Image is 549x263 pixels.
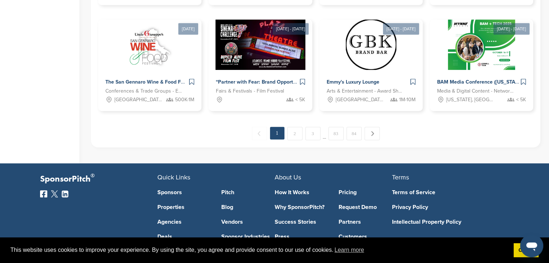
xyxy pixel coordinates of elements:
p: SponsorPitch [40,174,157,184]
a: Terms of Service [392,190,498,195]
img: Twitter [51,190,58,197]
span: [US_STATE], [GEOGRAPHIC_DATA] [446,96,495,104]
span: < 5K [295,96,305,104]
a: 2 [287,127,302,140]
a: [DATE] - [DATE] Sponsorpitch & BAM Media Conference ([US_STATE]) - Business and Technical Media M... [430,8,533,111]
a: 83 [328,127,344,140]
span: 1M-10M [399,96,415,104]
span: Conferences & Trade Groups - Entertainment [105,87,183,95]
div: [DATE] - [DATE] [273,23,309,35]
em: 1 [270,127,284,139]
a: [DATE] - [DATE] Sponsorpitch & Emmy's Luxury Lounge Arts & Entertainment - Award Show [GEOGRAPHIC... [319,8,423,111]
span: This website uses cookies to improve your experience. By using the site, you agree and provide co... [10,245,508,255]
span: Quick Links [157,173,190,181]
a: [DATE] - [DATE] Sponsorpitch & “Partner with Fear: Brand Opportunities at the Buried Alive Film F... [209,8,312,111]
a: Agencies [157,219,211,225]
a: Pricing [339,190,392,195]
a: Pitch [221,190,275,195]
div: [DATE] [178,23,198,35]
span: Arts & Entertainment - Award Show [327,87,405,95]
img: Sponsorpitch & [122,19,178,70]
a: Sponsor Industries [221,234,275,240]
span: [GEOGRAPHIC_DATA], [GEOGRAPHIC_DATA] [114,96,163,104]
a: [DATE] Sponsorpitch & The San Gennaro Wine & Food Festival Conferences & Trade Groups - Entertain... [98,8,201,111]
span: The San Gennaro Wine & Food Festival [105,79,196,85]
a: Privacy Policy [392,204,498,210]
div: [DATE] - [DATE] [493,23,530,35]
span: Media & Digital Content - Networking [437,87,515,95]
a: Intellectual Property Policy [392,219,498,225]
a: Properties [157,204,211,210]
a: Why SponsorPitch? [275,204,328,210]
a: How It Works [275,190,328,195]
span: ® [91,171,95,180]
a: 3 [305,127,321,140]
span: … [323,127,326,140]
img: Facebook [40,190,47,197]
span: Emmy's Luxury Lounge [327,79,379,85]
img: Sponsorpitch & [448,19,515,70]
a: Deals [157,234,211,240]
span: About Us [275,173,301,181]
iframe: Button to launch messaging window [520,234,543,257]
a: Partners [339,219,392,225]
a: learn more about cookies [334,245,365,255]
a: Next → [365,127,380,140]
img: Sponsorpitch & [215,19,305,70]
span: Fairs & Festivals - Film Festival [216,87,284,95]
span: “Partner with Fear: Brand Opportunities at the Buried Alive Film Festival” [216,79,388,85]
img: Sponsorpitch & [346,19,396,70]
a: dismiss cookie message [514,243,539,258]
a: Request Demo [339,204,392,210]
span: ← Previous [252,127,267,140]
a: Success Stories [275,219,328,225]
a: Customers [339,234,392,240]
span: < 5K [516,96,526,104]
a: Press [275,234,328,240]
span: [GEOGRAPHIC_DATA], [GEOGRAPHIC_DATA] [336,96,384,104]
a: Vendors [221,219,275,225]
a: 84 [347,127,362,140]
span: 500K-1M [175,96,194,104]
a: Sponsors [157,190,211,195]
a: Blog [221,204,275,210]
div: [DATE] - [DATE] [383,23,419,35]
span: Terms [392,173,409,181]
